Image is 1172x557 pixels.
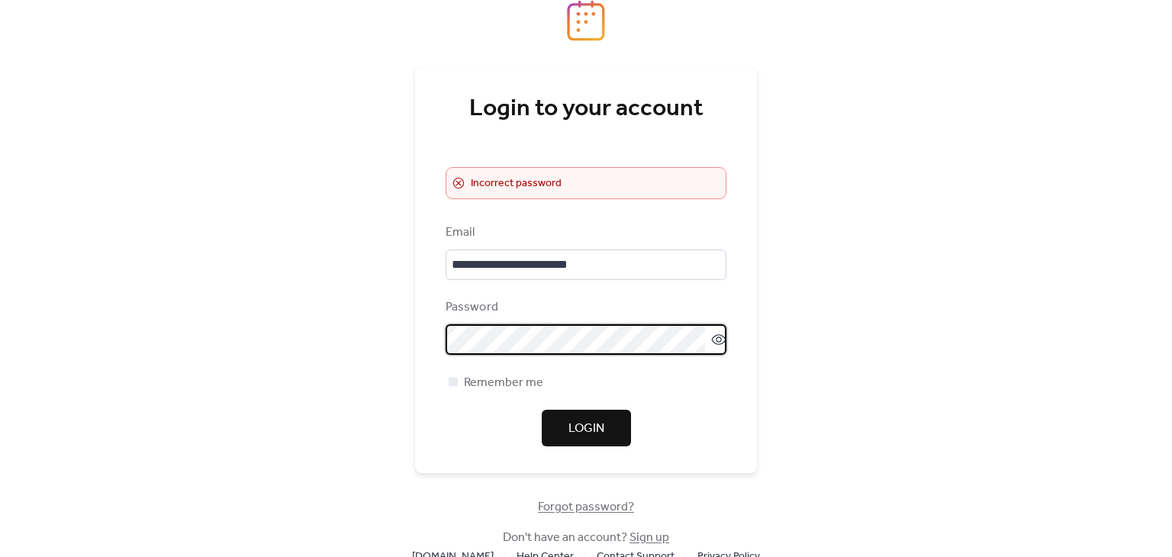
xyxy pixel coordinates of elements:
[446,298,723,317] div: Password
[542,410,631,446] button: Login
[503,529,669,547] span: Don't have an account?
[568,420,604,438] span: Login
[464,374,543,392] span: Remember me
[538,498,634,517] span: Forgot password?
[446,224,723,242] div: Email
[471,175,562,193] span: Incorrect password
[446,94,726,124] div: Login to your account
[538,503,634,511] a: Forgot password?
[629,526,669,549] a: Sign up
